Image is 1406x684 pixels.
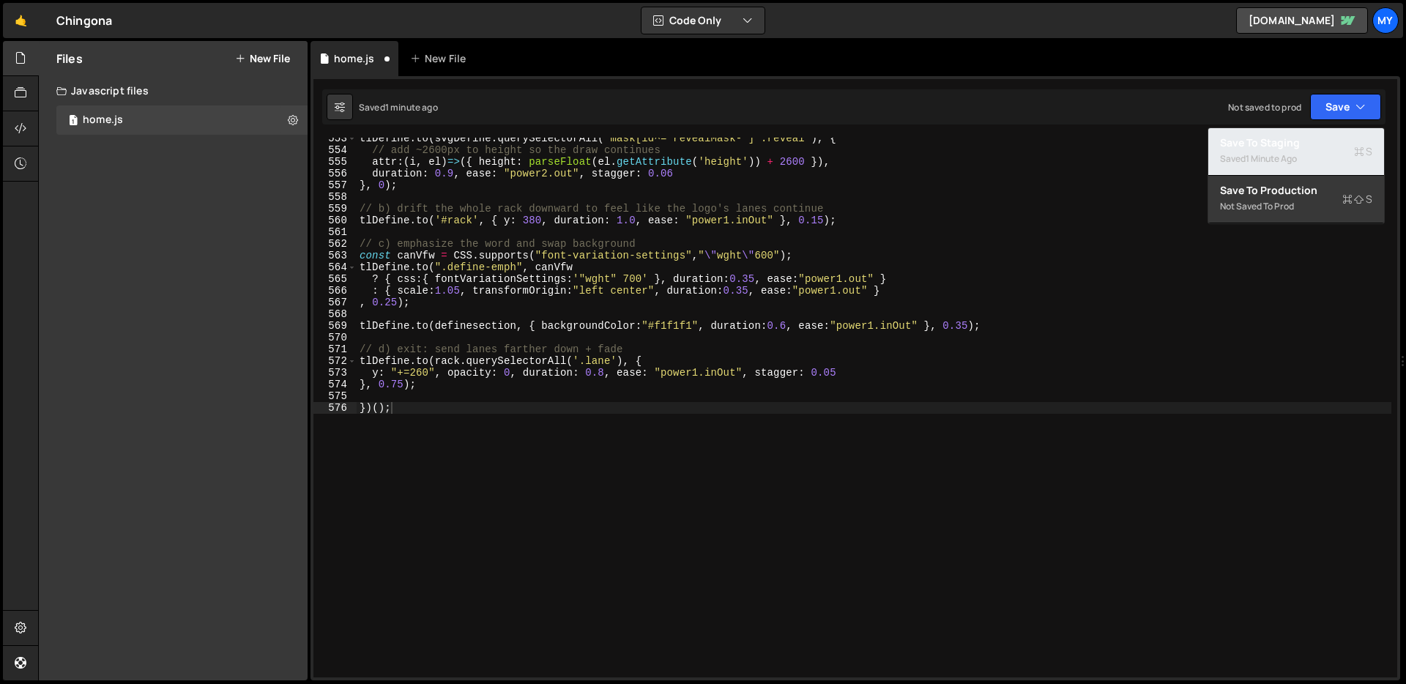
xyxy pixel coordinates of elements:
div: 571 [313,343,357,355]
div: 561 [313,226,357,238]
div: 556 [313,168,357,179]
a: My [1372,7,1399,34]
div: 565 [313,273,357,285]
span: 1 [69,116,78,127]
div: 563 [313,250,357,261]
a: [DOMAIN_NAME] [1236,7,1368,34]
div: 568 [313,308,357,320]
button: Code Only [641,7,765,34]
div: 555 [313,156,357,168]
div: 574 [313,379,357,390]
div: Not saved to prod [1220,198,1372,215]
div: New File [410,51,472,66]
div: 569 [313,320,357,332]
button: Save [1310,94,1381,120]
div: 572 [313,355,357,367]
div: 559 [313,203,357,215]
div: home.js [334,51,374,66]
div: Not saved to prod [1228,101,1301,114]
div: 553 [313,133,357,144]
h2: Files [56,51,83,67]
div: 576 [313,402,357,414]
div: 560 [313,215,357,226]
span: S [1354,144,1372,159]
div: 554 [313,144,357,156]
div: home.js [83,114,123,127]
div: 575 [313,390,357,402]
div: 1 minute ago [1246,152,1297,165]
div: 557 [313,179,357,191]
div: Saved [1220,150,1372,168]
div: 564 [313,261,357,273]
span: S [1342,192,1372,207]
div: Save to Staging [1220,135,1372,150]
div: 573 [313,367,357,379]
div: 1 minute ago [385,101,438,114]
div: Chingona [56,12,112,29]
div: 562 [313,238,357,250]
div: 570 [313,332,357,343]
div: Save to Production [1220,183,1372,198]
button: New File [235,53,290,64]
div: 566 [313,285,357,297]
button: Save to ProductionS Not saved to prod [1208,176,1384,223]
div: 558 [313,191,357,203]
a: 🤙 [3,3,39,38]
div: 567 [313,297,357,308]
div: Saved [359,101,438,114]
button: Save to StagingS Saved1 minute ago [1208,128,1384,176]
div: Javascript files [39,76,308,105]
div: 16722/45723.js [56,105,308,135]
